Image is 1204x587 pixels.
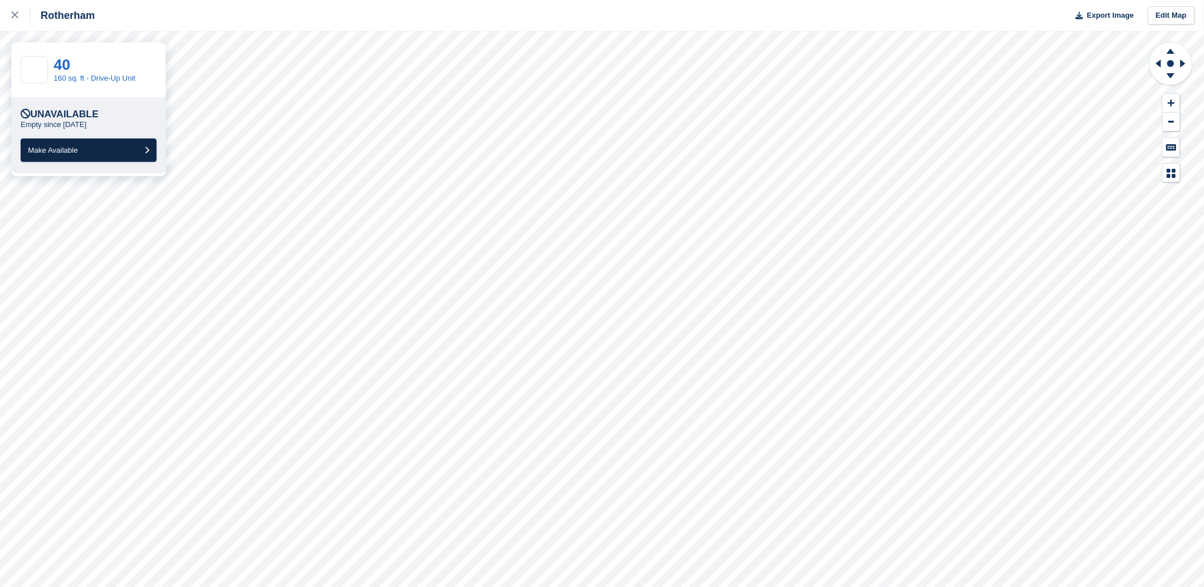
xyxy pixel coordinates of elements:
[28,146,78,154] span: Make Available
[30,9,95,22] div: Rotherham
[21,61,47,79] img: SCA-160sqft.jpg
[1163,94,1180,113] button: Zoom In
[1148,6,1195,25] a: Edit Map
[1163,138,1180,157] button: Keyboard Shortcuts
[1069,6,1134,25] button: Export Image
[21,120,86,129] p: Empty since [DATE]
[1087,10,1134,21] span: Export Image
[54,74,135,82] a: 160 sq. ft - Drive-Up Unit
[1163,164,1180,183] button: Map Legend
[54,56,70,73] a: 40
[21,109,98,120] div: Unavailable
[1163,113,1180,132] button: Zoom Out
[21,138,157,162] button: Make Available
